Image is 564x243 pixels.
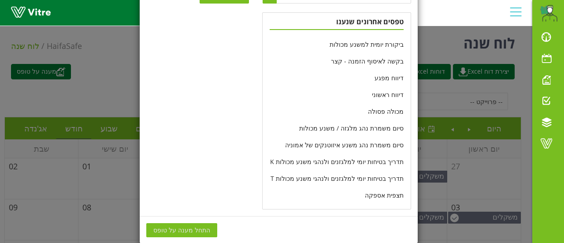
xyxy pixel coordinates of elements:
[263,70,411,86] li: דיווח מפגע
[263,36,411,53] li: ביקורת יומית למשנע מכולות
[263,153,411,170] li: תדריך בטיחות יומי למלגזנים ולנהגי משנע מכולות K
[263,204,411,221] li: תצפית בטיחות
[270,16,404,30] h5: טפסים אחרונים שנענו
[263,86,411,103] li: דיווח ראשוני
[263,170,411,187] li: תדריך בטיחות יומי למלגזנים ולנהגי משנע מכולות T
[263,187,411,204] li: תצפית אספקה
[263,53,411,70] li: בקשה לאיסוף הזמנה - קצר
[263,103,411,120] li: מכולה פסולה
[263,120,411,137] li: סיום משמרת נהג מלגזה / משנע מכולות
[263,137,411,153] li: סיום משמרת נהג משנע איזוטנקים של אמוניה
